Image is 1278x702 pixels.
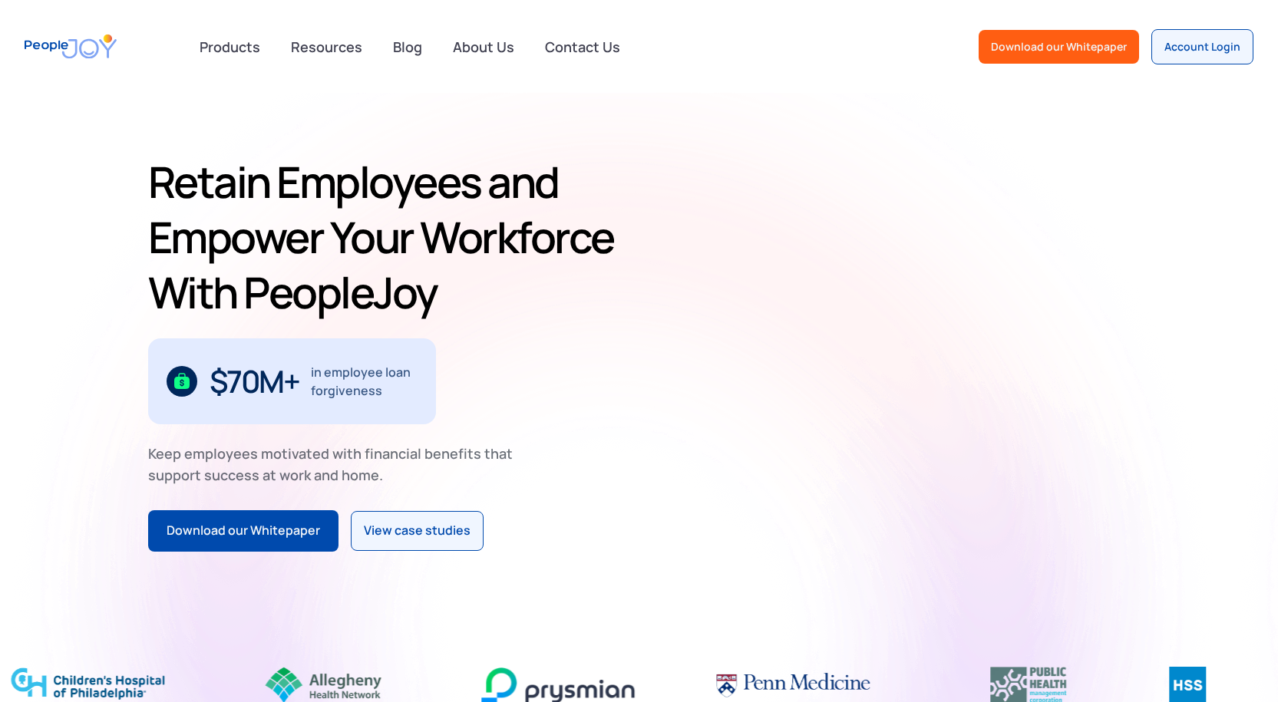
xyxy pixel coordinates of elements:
[444,30,523,64] a: About Us
[384,30,431,64] a: Blog
[148,443,526,486] div: Keep employees motivated with financial benefits that support success at work and home.
[351,511,484,551] a: View case studies
[282,30,372,64] a: Resources
[148,338,436,424] div: 1 / 3
[210,369,299,394] div: $70M+
[979,30,1139,64] a: Download our Whitepaper
[1164,39,1240,54] div: Account Login
[364,521,471,541] div: View case studies
[536,30,629,64] a: Contact Us
[25,25,117,68] a: home
[1151,29,1253,64] a: Account Login
[148,154,633,320] h1: Retain Employees and Empower Your Workforce With PeopleJoy
[991,39,1127,54] div: Download our Whitepaper
[311,363,418,400] div: in employee loan forgiveness
[167,521,320,541] div: Download our Whitepaper
[148,510,338,552] a: Download our Whitepaper
[190,31,269,62] div: Products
